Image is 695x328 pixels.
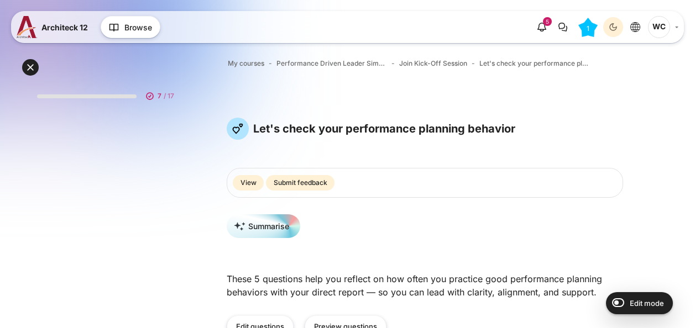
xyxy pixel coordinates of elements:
span: Submit feedback [274,178,327,188]
div: Dark Mode [605,19,621,35]
nav: Navigation bar [227,56,623,71]
span: 7 [158,91,161,101]
button: Light Mode Dark Mode [603,17,623,37]
a: A12 A12 Architeck 12 [17,16,92,38]
div: 5 [543,17,552,26]
p: These 5 questions help you reflect on how often you practice good performance planning behaviors ... [227,272,623,299]
span: Browse [124,22,152,33]
span: / 17 [164,91,174,101]
span: Edit mode [630,299,664,308]
h4: Let's check your performance planning behavior [253,121,515,136]
span: View [241,178,257,188]
a: Let's check your performance planning behavior [479,59,590,68]
div: Completion requirements for Let's check your performance planning behavior [233,173,337,193]
div: Level #1 [578,18,598,37]
button: Browse [101,16,160,38]
button: There are 0 unread conversations [553,17,573,37]
img: A12 [17,16,37,38]
a: Performance Driven Leader Simulation_1 [276,59,387,68]
span: Architeck 12 [41,22,88,33]
div: Show notification window with 5 new notifications [532,17,552,37]
button: Summarise [227,214,300,238]
a: 7 / 17 [28,80,187,107]
a: Level #1 [574,17,602,37]
a: Join Kick-Off Session [399,59,467,68]
span: Wachirawit Chaiso [648,16,670,38]
a: User menu [648,16,678,38]
button: Languages [625,17,645,37]
a: My courses [228,59,264,68]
